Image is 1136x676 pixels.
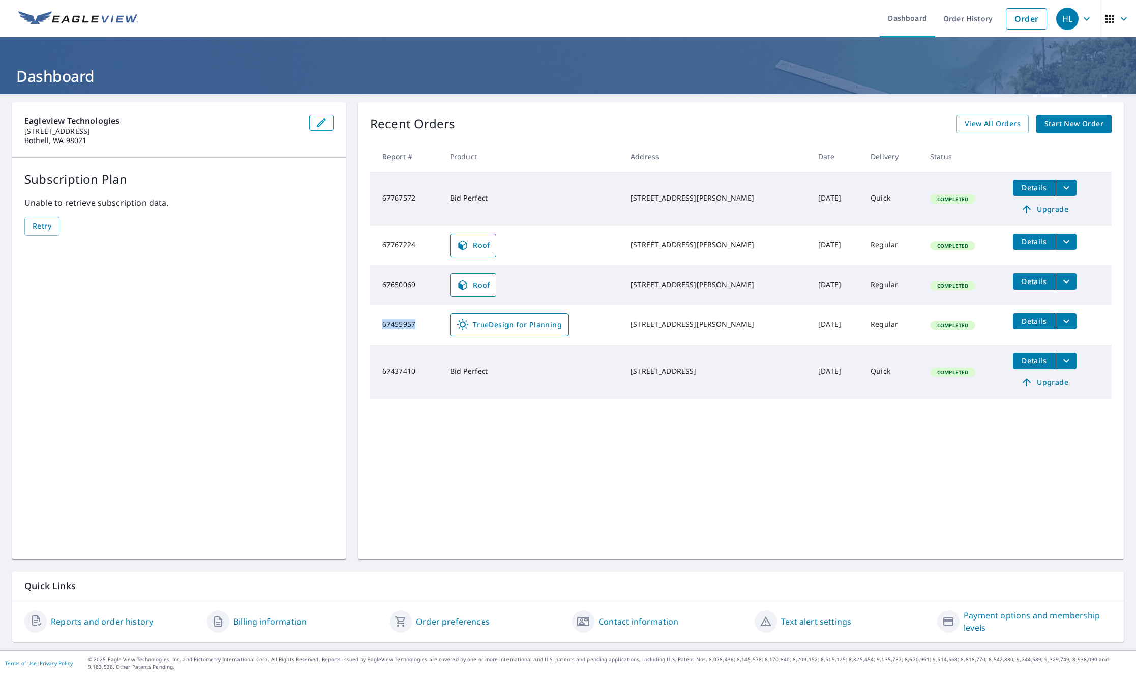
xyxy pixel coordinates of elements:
span: Completed [931,369,974,376]
th: Address [622,142,810,172]
span: Details [1019,356,1050,365]
a: Billing information [233,615,307,628]
a: Roof [450,273,497,297]
a: Text alert settings [781,615,851,628]
a: Start New Order [1036,115,1112,133]
p: Quick Links [24,580,1112,593]
td: [DATE] [810,226,862,265]
span: Retry [33,220,51,233]
span: Upgrade [1019,203,1070,215]
p: Unable to retrieve subscription data. [24,196,334,209]
td: 67437410 [370,345,442,399]
span: Upgrade [1019,376,1070,388]
p: Recent Orders [370,115,456,133]
button: filesDropdownBtn-67455957 [1056,313,1077,329]
td: [DATE] [810,345,862,399]
td: 67767224 [370,226,442,265]
button: detailsBtn-67767572 [1013,180,1056,196]
td: [DATE] [810,265,862,305]
span: Roof [457,239,490,251]
span: Details [1019,276,1050,286]
span: Completed [931,282,974,289]
p: | [5,660,73,666]
td: Regular [862,265,922,305]
td: [DATE] [810,305,862,345]
a: Payment options and membership levels [964,609,1112,634]
a: Upgrade [1013,201,1077,217]
div: [STREET_ADDRESS] [631,366,802,376]
td: Bid Perfect [442,345,622,399]
span: Details [1019,316,1050,326]
th: Delivery [862,142,922,172]
p: © 2025 Eagle View Technologies, Inc. and Pictometry International Corp. All Rights Reserved. Repo... [88,656,1131,671]
span: Details [1019,237,1050,246]
td: [DATE] [810,172,862,226]
span: Details [1019,183,1050,192]
th: Status [922,142,1005,172]
button: filesDropdownBtn-67650069 [1056,273,1077,290]
button: detailsBtn-67767224 [1013,234,1056,250]
span: Completed [931,195,974,203]
th: Product [442,142,622,172]
span: TrueDesign for Planning [457,319,562,331]
a: View All Orders [956,115,1029,133]
button: detailsBtn-67650069 [1013,273,1056,290]
button: Retry [24,217,59,236]
a: Roof [450,234,497,257]
button: filesDropdownBtn-67767572 [1056,180,1077,196]
div: HL [1056,8,1079,30]
span: Roof [457,279,490,291]
a: Reports and order history [51,615,153,628]
td: Bid Perfect [442,172,622,226]
td: Quick [862,345,922,399]
td: 67455957 [370,305,442,345]
button: filesDropdownBtn-67437410 [1056,353,1077,369]
td: Quick [862,172,922,226]
p: Subscription Plan [24,170,334,188]
img: EV Logo [18,11,138,26]
a: TrueDesign for Planning [450,313,569,336]
a: Order preferences [416,615,490,628]
td: Regular [862,226,922,265]
p: Bothell, WA 98021 [24,136,301,145]
span: View All Orders [965,118,1021,130]
span: Start New Order [1044,118,1103,130]
td: 67767572 [370,172,442,226]
td: 67650069 [370,265,442,305]
div: [STREET_ADDRESS][PERSON_NAME] [631,193,802,203]
div: [STREET_ADDRESS][PERSON_NAME] [631,240,802,250]
a: Order [1006,8,1047,30]
span: Completed [931,322,974,329]
th: Report # [370,142,442,172]
a: Terms of Use [5,660,37,667]
a: Privacy Policy [40,660,73,667]
div: [STREET_ADDRESS][PERSON_NAME] [631,279,802,290]
a: Upgrade [1013,374,1077,390]
button: detailsBtn-67437410 [1013,353,1056,369]
td: Regular [862,305,922,345]
button: detailsBtn-67455957 [1013,313,1056,329]
h1: Dashboard [12,66,1124,87]
th: Date [810,142,862,172]
span: Completed [931,242,974,249]
a: Contact information [599,615,678,628]
div: [STREET_ADDRESS][PERSON_NAME] [631,319,802,329]
p: Eagleview Technologies [24,115,301,127]
p: [STREET_ADDRESS] [24,127,301,136]
button: filesDropdownBtn-67767224 [1056,234,1077,250]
